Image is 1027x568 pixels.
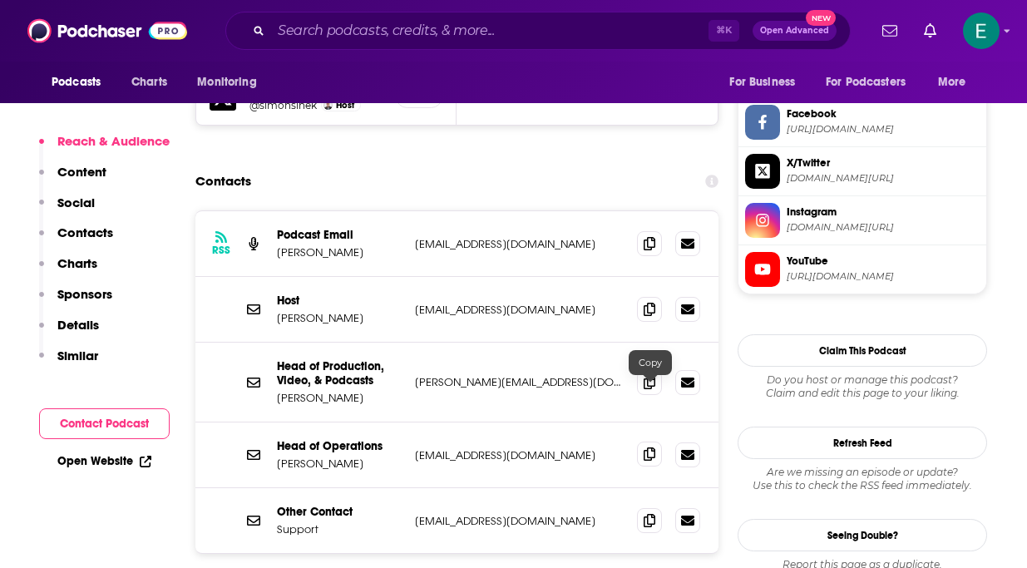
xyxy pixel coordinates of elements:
[277,505,402,519] p: Other Contact
[415,237,624,251] p: [EMAIL_ADDRESS][DOMAIN_NAME]
[787,172,980,185] span: twitter.com/simonsinek
[39,195,95,225] button: Social
[249,99,317,111] a: @simonsinek
[745,154,980,189] a: X/Twitter[DOMAIN_NAME][URL]
[57,348,98,363] p: Similar
[277,359,402,388] p: Head of Production, Video, & Podcasts
[39,133,170,164] button: Reach & Audience
[718,67,816,98] button: open menu
[787,221,980,234] span: instagram.com/simonsinek
[57,225,113,240] p: Contacts
[197,71,256,94] span: Monitoring
[57,133,170,149] p: Reach & Audience
[738,427,987,459] button: Refresh Feed
[738,334,987,367] button: Claim This Podcast
[40,67,122,98] button: open menu
[917,17,943,45] a: Show notifications dropdown
[876,17,904,45] a: Show notifications dropdown
[277,245,402,259] p: [PERSON_NAME]
[787,205,980,220] span: Instagram
[57,255,97,271] p: Charts
[745,252,980,287] a: YouTube[URL][DOMAIN_NAME]
[27,15,187,47] img: Podchaser - Follow, Share and Rate Podcasts
[745,203,980,238] a: Instagram[DOMAIN_NAME][URL]
[336,100,354,111] span: Host
[738,519,987,551] a: Seeing Double?
[745,105,980,140] a: Facebook[URL][DOMAIN_NAME]
[738,466,987,492] div: Are we missing an episode or update? Use this to check the RSS feed immediately.
[629,350,672,375] div: Copy
[415,448,624,462] p: [EMAIL_ADDRESS][DOMAIN_NAME]
[938,71,966,94] span: More
[787,270,980,283] span: https://www.youtube.com/@SimonSinek
[39,164,106,195] button: Content
[271,17,709,44] input: Search podcasts, credits, & more...
[753,21,837,41] button: Open AdvancedNew
[787,254,980,269] span: YouTube
[39,225,113,255] button: Contacts
[39,317,99,348] button: Details
[195,165,251,197] h2: Contacts
[131,71,167,94] span: Charts
[787,106,980,121] span: Facebook
[39,286,112,317] button: Sponsors
[963,12,1000,49] img: User Profile
[39,255,97,286] button: Charts
[57,454,151,468] a: Open Website
[39,408,170,439] button: Contact Podcast
[57,164,106,180] p: Content
[826,71,906,94] span: For Podcasters
[185,67,278,98] button: open menu
[225,12,851,50] div: Search podcasts, credits, & more...
[57,195,95,210] p: Social
[121,67,177,98] a: Charts
[787,156,980,170] span: X/Twitter
[806,10,836,26] span: New
[415,303,624,317] p: [EMAIL_ADDRESS][DOMAIN_NAME]
[815,67,930,98] button: open menu
[277,228,402,242] p: Podcast Email
[963,12,1000,49] button: Show profile menu
[738,373,987,400] div: Claim and edit this page to your liking.
[57,317,99,333] p: Details
[963,12,1000,49] span: Logged in as ellien
[52,71,101,94] span: Podcasts
[415,375,624,389] p: [PERSON_NAME][EMAIL_ADDRESS][DOMAIN_NAME]
[709,20,739,42] span: ⌘ K
[277,457,402,471] p: [PERSON_NAME]
[277,522,402,536] p: Support
[926,67,987,98] button: open menu
[738,373,987,387] span: Do you host or manage this podcast?
[39,348,98,378] button: Similar
[787,123,980,136] span: https://www.facebook.com/simonsinek
[277,391,402,405] p: [PERSON_NAME]
[277,294,402,308] p: Host
[760,27,829,35] span: Open Advanced
[323,101,333,110] img: Simon Sinek
[415,514,624,528] p: [EMAIL_ADDRESS][DOMAIN_NAME]
[277,311,402,325] p: [PERSON_NAME]
[57,286,112,302] p: Sponsors
[277,439,402,453] p: Head of Operations
[212,244,230,257] h3: RSS
[729,71,795,94] span: For Business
